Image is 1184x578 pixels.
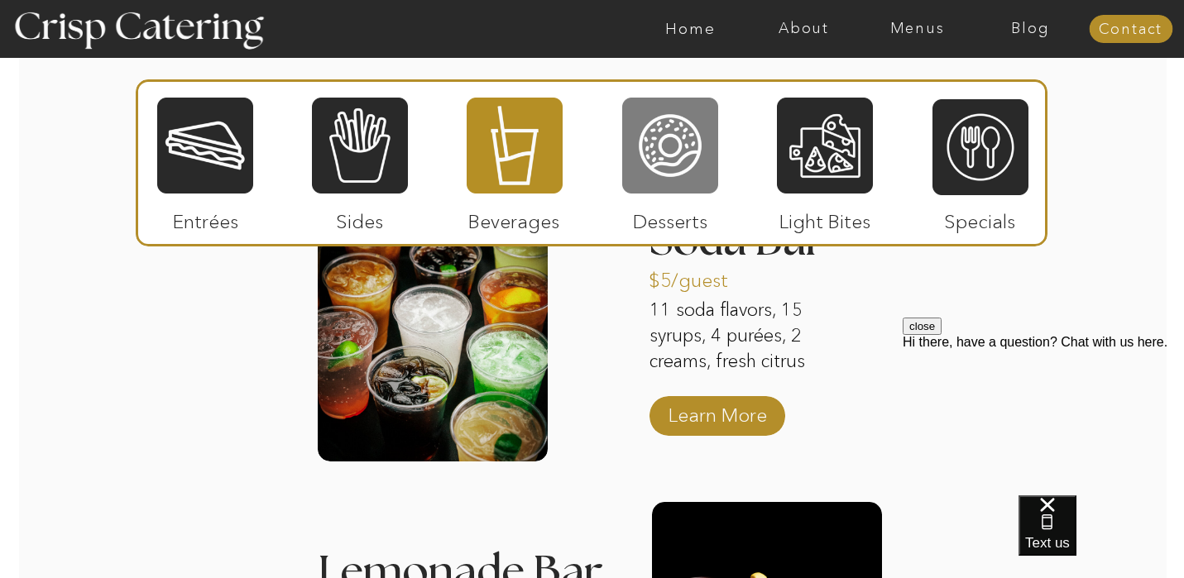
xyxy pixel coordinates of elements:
a: About [747,21,860,37]
a: Learn More [663,387,773,435]
a: Home [634,21,747,37]
h2: Beverages [485,75,700,107]
a: Menus [860,21,974,37]
p: Specials [925,193,1035,241]
a: Contact [1089,21,1172,38]
h3: Lemonade Bar [318,551,619,571]
iframe: podium webchat widget prompt [903,318,1184,516]
p: Beverages [459,193,569,241]
p: Desserts [616,193,726,241]
iframe: podium webchat widget bubble [1019,495,1184,578]
p: $5/guest [649,252,759,300]
a: Blog [974,21,1087,37]
p: Light Bites [770,193,880,241]
p: Sides [304,193,415,241]
p: 11 soda flavors, 15 syrups, 4 purées, 2 creams, fresh citrus [650,298,856,377]
p: Entrées [151,193,261,241]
